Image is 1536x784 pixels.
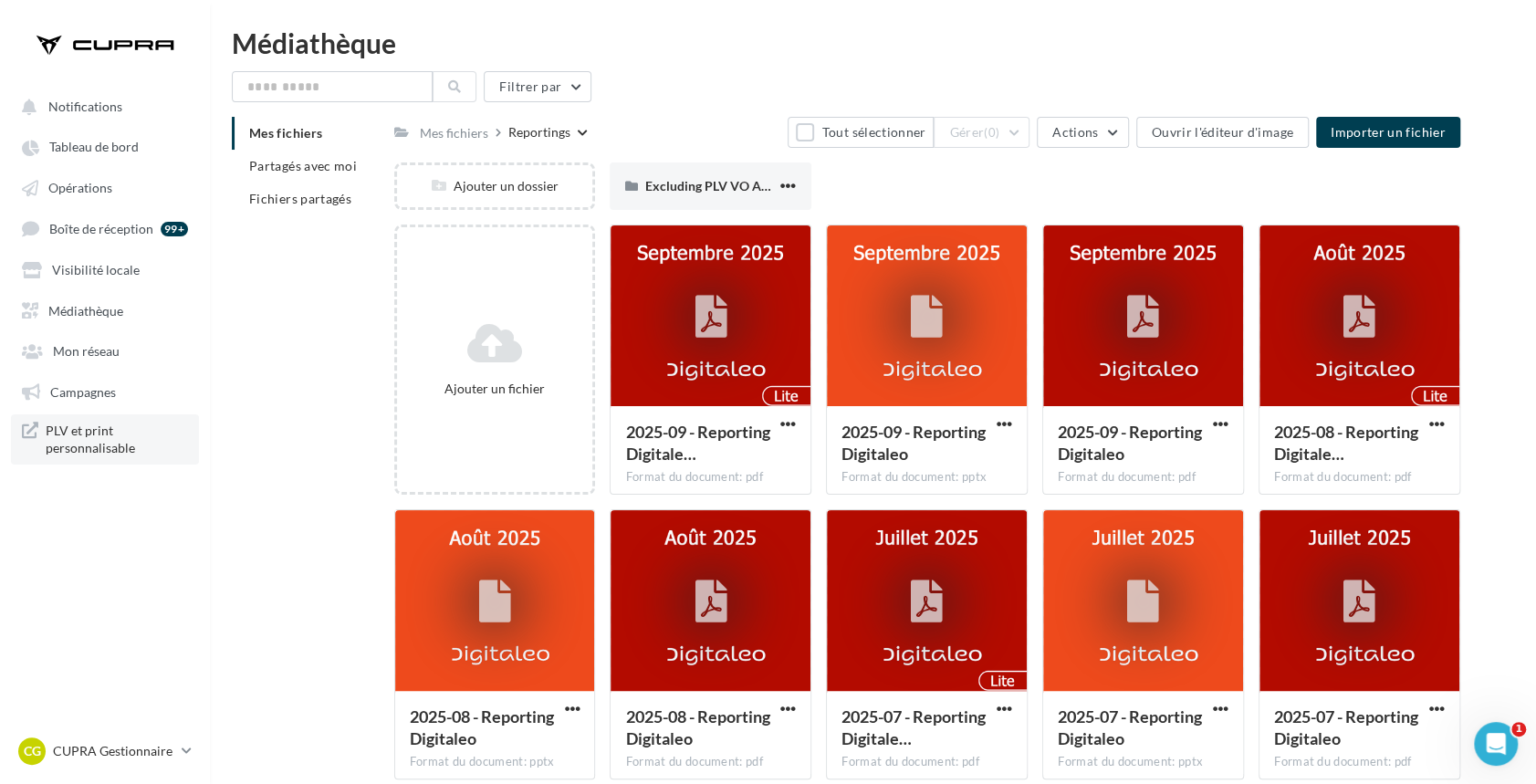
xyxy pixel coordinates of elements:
[48,302,123,318] span: Médiathèque
[1058,422,1202,464] span: 2025-09 - Reporting Digitaleo
[484,71,591,102] button: Filtrer par
[1274,422,1418,464] span: 2025-08 - Reporting Digitaleo - Lite
[841,706,986,748] span: 2025-07 - Reporting Digitaleo - Lite
[1316,117,1460,148] button: Importer un fichier
[625,706,769,748] span: 2025-08 - Reporting Digitaleo
[1052,124,1098,140] span: Actions
[49,221,153,236] span: Boîte de réception
[48,99,122,114] span: Notifications
[249,125,322,141] span: Mes fichiers
[404,380,586,398] div: Ajouter un fichier
[410,706,554,748] span: 2025-08 - Reporting Digitaleo
[161,222,188,236] div: 99+
[1136,117,1309,148] button: Ouvrir l'éditeur d'image
[1331,124,1446,140] span: Importer un fichier
[24,742,41,760] span: CG
[934,117,1029,148] button: Gérer(0)
[232,29,1514,57] div: Médiathèque
[1474,722,1518,766] iframe: Intercom live chat
[1274,469,1445,486] div: Format du document: pdf
[1058,754,1228,770] div: Format du document: pptx
[49,140,139,155] span: Tableau de bord
[397,177,593,195] div: Ajouter un dossier
[625,754,796,770] div: Format du document: pdf
[841,422,986,464] span: 2025-09 - Reporting Digitaleo
[420,124,488,142] div: Mes fichiers
[48,180,112,195] span: Opérations
[53,343,120,359] span: Mon réseau
[1058,706,1202,748] span: 2025-07 - Reporting Digitaleo
[46,422,188,457] span: PLV et print personnalisable
[11,130,199,162] a: Tableau de bord
[15,734,195,768] a: CG CUPRA Gestionnaire
[249,158,357,173] span: Partagés avec moi
[1274,706,1418,748] span: 2025-07 - Reporting Digitaleo
[984,125,999,140] span: (0)
[644,178,778,193] span: Excluding PLV VO APV
[841,469,1012,486] div: Format du document: pptx
[508,123,570,141] div: Reportings
[52,262,140,277] span: Visibilité locale
[625,469,796,486] div: Format du document: pdf
[11,171,199,204] a: Opérations
[11,211,199,245] a: Boîte de réception 99+
[50,383,116,399] span: Campagnes
[410,754,580,770] div: Format du document: pptx
[1037,117,1128,148] button: Actions
[1058,469,1228,486] div: Format du document: pdf
[11,293,199,326] a: Médiathèque
[53,742,174,760] p: CUPRA Gestionnaire
[841,754,1012,770] div: Format du document: pdf
[788,117,934,148] button: Tout sélectionner
[625,422,769,464] span: 2025-09 - Reporting Digitaleo - Lite
[11,374,199,407] a: Campagnes
[11,333,199,366] a: Mon réseau
[11,89,192,122] button: Notifications
[249,191,351,206] span: Fichiers partagés
[11,252,199,285] a: Visibilité locale
[1274,754,1445,770] div: Format du document: pdf
[11,414,199,465] a: PLV et print personnalisable
[1511,722,1526,737] span: 1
